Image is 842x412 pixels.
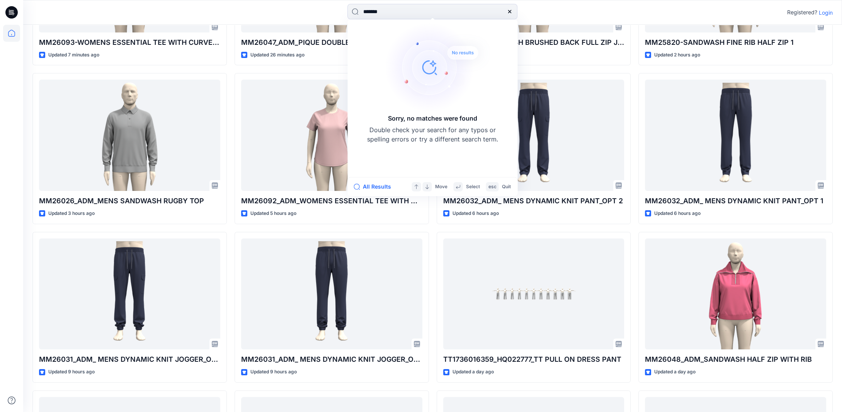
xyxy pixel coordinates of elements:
p: Updated a day ago [654,368,696,376]
p: MM26047_ADM_PIQUE DOUBLE KNIT V-NECK PULLOVER [241,37,422,48]
p: esc [488,183,496,191]
p: MM25820-SANDWASH FINE RIB HALF ZIP 1 [645,37,826,48]
p: Updated 6 hours ago [654,209,701,218]
p: MM26032_ADM_ MENS DYNAMIC KNIT PANT_OPT 2 [443,196,624,206]
a: MM26031_ADM_ MENS DYNAMIC KNIT JOGGER_OPT 2 [39,238,220,350]
p: MM26062-SANDWASH BRUSHED BACK FULL ZIP JACKET [443,37,624,48]
a: TT1736016359_HQ022777_TT PULL ON DRESS PANT [443,238,624,350]
p: MM26031_ADM_ MENS DYNAMIC KNIT JOGGER_OPT 1 [241,354,422,365]
p: TT1736016359_HQ022777_TT PULL ON DRESS PANT [443,354,624,365]
img: Sorry, no matches were found [384,21,493,114]
p: Updated 3 hours ago [48,209,95,218]
p: Updated 5 hours ago [250,209,296,218]
h5: Sorry, no matches were found [388,114,477,123]
button: All Results [354,182,396,191]
p: Move [435,183,447,191]
p: Updated 7 minutes ago [48,51,99,59]
p: Updated a day ago [452,368,494,376]
p: MM26032_ADM_ MENS DYNAMIC KNIT PANT_OPT 1 [645,196,826,206]
p: Select [466,183,480,191]
a: MM26031_ADM_ MENS DYNAMIC KNIT JOGGER_OPT 1 [241,238,422,350]
p: MM26092_ADM_WOMENS ESSENTIAL TEE WITH CURVED HEM [241,196,422,206]
a: MM26092_ADM_WOMENS ESSENTIAL TEE WITH CURVED HEM [241,80,422,191]
p: Updated 9 hours ago [250,368,297,376]
a: MM26048_ADM_SANDWASH HALF ZIP WITH RIB [645,238,826,350]
a: MM26032_ADM_ MENS DYNAMIC KNIT PANT_OPT 2 [443,80,624,191]
p: Updated 26 minutes ago [250,51,304,59]
p: Quit [502,183,510,191]
p: MM26048_ADM_SANDWASH HALF ZIP WITH RIB [645,354,826,365]
p: Updated 6 hours ago [452,209,499,218]
p: Registered? [787,8,817,17]
p: Updated 9 hours ago [48,368,95,376]
a: MM26032_ADM_ MENS DYNAMIC KNIT PANT_OPT 1 [645,80,826,191]
p: Updated 2 hours ago [654,51,700,59]
p: MM26031_ADM_ MENS DYNAMIC KNIT JOGGER_OPT 2 [39,354,220,365]
p: MM26026_ADM_MENS SANDWASH RUGBY TOP [39,196,220,206]
p: Login [819,9,833,17]
p: MM26093-WOMENS ESSENTIAL TEE WITH CURVED HEM, BACK YOKE, & SPLIT BACK SEAM [39,37,220,48]
p: Double check your search for any typos or spelling errors or try a different search term. [367,125,498,144]
a: MM26026_ADM_MENS SANDWASH RUGBY TOP [39,80,220,191]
